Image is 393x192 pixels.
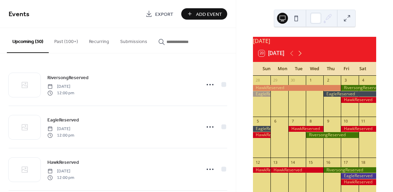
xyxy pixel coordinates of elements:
[343,160,348,165] div: 17
[323,62,339,76] div: Thu
[47,74,89,82] a: RiversongReserved
[325,160,331,165] div: 16
[253,37,376,45] div: [DATE]
[308,160,313,165] div: 15
[361,160,366,165] div: 18
[253,91,270,97] div: EagleReserved
[47,126,74,132] span: [DATE]
[115,28,153,52] button: Submissions
[255,78,260,83] div: 28
[253,167,270,173] div: HawkReserved
[308,78,313,83] div: 1
[339,62,355,76] div: Fri
[288,126,324,132] div: HawkReserved
[270,167,323,173] div: HawkReserved
[253,132,270,138] div: HawkReserved
[47,74,89,82] span: RiversongReserved
[307,62,323,76] div: Wed
[155,11,173,18] span: Export
[290,62,307,76] div: Tue
[306,132,359,138] div: RiversongReserved
[253,85,341,91] div: HawkReserved
[355,62,371,76] div: Sat
[273,119,278,124] div: 6
[361,119,366,124] div: 11
[323,91,376,97] div: EagleReserved
[325,78,331,83] div: 2
[49,28,83,52] button: Past (100+)
[83,28,115,52] button: Recurring
[341,97,376,103] div: HawkReserved
[308,119,313,124] div: 8
[343,78,348,83] div: 3
[255,119,260,124] div: 5
[9,8,30,21] span: Events
[256,49,287,58] button: 20[DATE]
[273,160,278,165] div: 13
[290,119,296,124] div: 7
[343,119,348,124] div: 10
[255,160,260,165] div: 12
[181,8,227,20] button: Add Event
[323,167,376,173] div: RiversongReserved
[273,78,278,83] div: 29
[140,8,178,20] a: Export
[341,126,376,132] div: HawkReserved
[258,62,275,76] div: Sun
[361,78,366,83] div: 4
[341,179,376,185] div: HawkReserved
[47,168,74,174] span: [DATE]
[341,173,376,179] div: EagleReserved
[341,85,376,91] div: RiversongReserved
[47,174,74,181] span: 12:00 pm
[47,158,79,166] a: HawkReserved
[47,132,74,138] span: 12:00 pm
[7,28,49,53] button: Upcoming (30)
[47,116,79,124] a: EagleReserved
[290,160,296,165] div: 14
[47,90,74,96] span: 12:00 pm
[196,11,222,18] span: Add Event
[290,78,296,83] div: 30
[47,84,74,90] span: [DATE]
[253,126,270,132] div: EagleReserved
[275,62,291,76] div: Mon
[47,159,79,166] span: HawkReserved
[325,119,331,124] div: 9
